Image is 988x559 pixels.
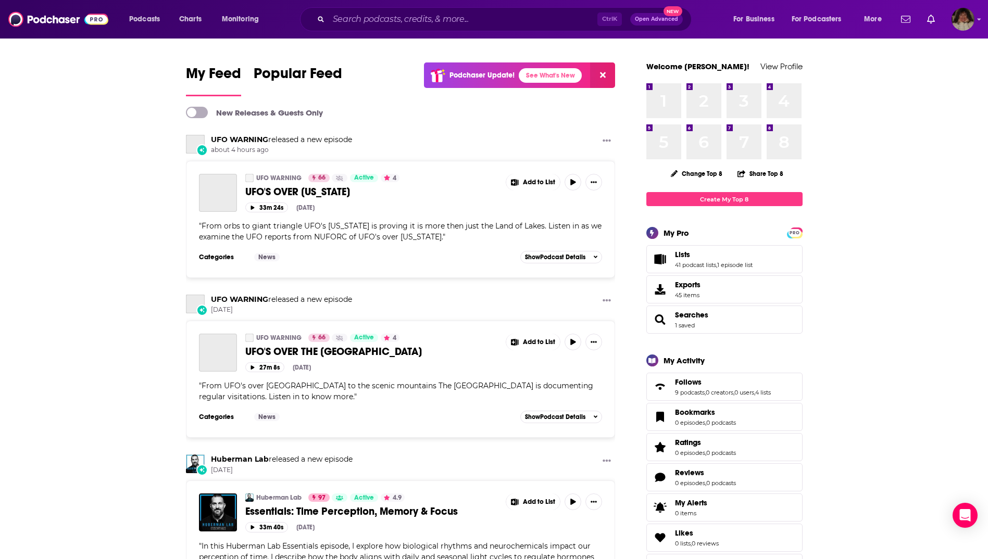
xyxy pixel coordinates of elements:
[318,333,326,343] span: 66
[675,280,701,289] span: Exports
[665,167,729,180] button: Change Top 8
[675,408,715,417] span: Bookmarks
[646,61,749,71] a: Welcome [PERSON_NAME]!
[381,334,399,342] button: 4
[706,419,736,426] a: 0 podcasts
[245,505,458,518] span: Essentials: Time Perception, Memory & Focus
[523,498,555,506] span: Add to List
[785,11,857,28] button: open menu
[354,173,374,183] span: Active
[598,295,615,308] button: Show More Button
[199,253,246,261] h3: Categories
[705,419,706,426] span: ,
[245,185,350,198] span: UFO'S OVER [US_STATE]
[245,362,284,372] button: 27m 8s
[318,173,326,183] span: 66
[211,306,352,314] span: [DATE]
[733,389,734,396] span: ,
[196,144,208,156] div: New Episode
[525,413,585,421] span: Show Podcast Details
[650,440,671,454] a: Ratings
[650,530,671,545] a: Likes
[597,12,622,26] span: Ctrl K
[211,135,352,145] h3: released a new episode
[953,503,978,528] div: Open Intercom Messenger
[520,251,603,263] button: ShowPodcast Details
[650,500,671,515] span: My Alerts
[585,174,602,190] button: Show More Button
[646,403,803,431] span: Bookmarks
[199,413,246,421] h3: Categories
[310,7,702,31] div: Search podcasts, credits, & more...
[245,505,498,518] a: Essentials: Time Perception, Memory & Focus
[254,65,342,96] a: Popular Feed
[646,463,803,491] span: Reviews
[308,334,330,342] a: 66
[199,381,593,401] span: " "
[650,282,671,297] span: Exports
[726,11,787,28] button: open menu
[199,493,237,531] img: Essentials: Time Perception, Memory & Focus
[211,146,352,155] span: about 4 hours ago
[675,510,707,517] span: 0 items
[506,334,560,350] button: Show More Button
[897,10,915,28] a: Show notifications dropdown
[675,377,771,387] a: Follows
[199,221,602,242] span: From orbs to giant triangle UFO's [US_STATE] is proving it is more then just the Land of Lakes. L...
[675,438,736,447] a: Ratings
[789,228,801,236] a: PRO
[245,493,254,502] img: Huberman Lab
[381,174,399,182] button: 4
[716,261,717,269] span: ,
[196,464,208,476] div: New Episode
[675,250,690,259] span: Lists
[650,379,671,394] a: Follows
[675,250,753,259] a: Lists
[792,12,842,27] span: For Podcasters
[675,449,705,456] a: 0 episodes
[675,419,705,426] a: 0 episodes
[506,493,560,510] button: Show More Button
[215,11,272,28] button: open menu
[733,12,774,27] span: For Business
[329,11,597,28] input: Search podcasts, credits, & more...
[857,11,895,28] button: open menu
[675,310,708,320] a: Searches
[211,295,352,304] h3: released a new episode
[952,8,974,31] button: Show profile menu
[737,163,784,184] button: Share Top 8
[318,493,326,503] span: 97
[308,174,330,182] a: 66
[354,493,374,503] span: Active
[646,275,803,303] a: Exports
[122,11,173,28] button: open menu
[8,9,108,29] img: Podchaser - Follow, Share and Rate Podcasts
[650,312,671,327] a: Searches
[199,334,237,372] a: UFO'S OVER THE CZECH REPUBLIC
[256,334,302,342] a: UFO WARNING
[717,261,753,269] a: 1 episode list
[523,338,555,346] span: Add to List
[646,192,803,206] a: Create My Top 8
[525,253,585,261] span: Show Podcast Details
[705,449,706,456] span: ,
[245,522,288,532] button: 33m 40s
[172,11,208,28] a: Charts
[293,364,311,371] div: [DATE]
[211,295,268,304] a: UFO WARNING
[706,389,733,396] a: 0 creators
[755,389,771,396] a: 4 lists
[675,498,707,507] span: My Alerts
[650,410,671,424] a: Bookmarks
[245,185,498,198] a: UFO'S OVER [US_STATE]
[675,468,736,477] a: Reviews
[186,135,205,154] a: UFO WARNING
[245,345,498,358] a: UFO'S OVER THE [GEOGRAPHIC_DATA]
[186,295,205,313] a: UFO WARNING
